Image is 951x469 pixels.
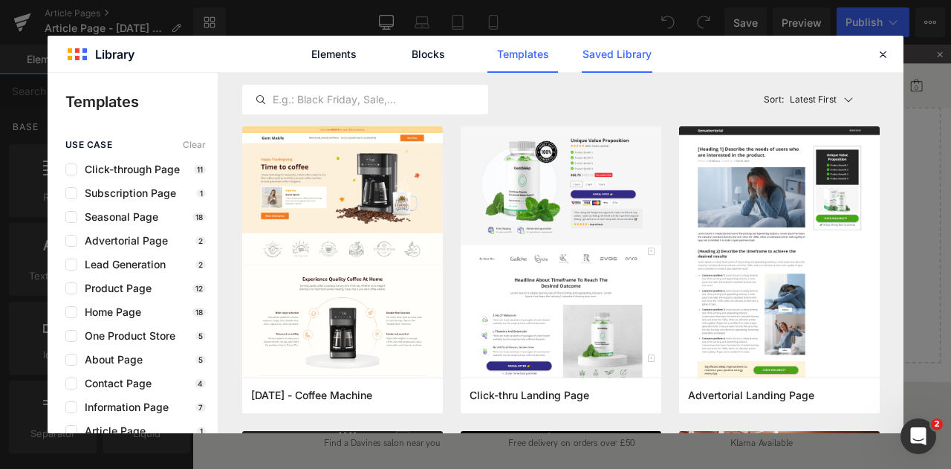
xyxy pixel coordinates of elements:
[77,330,175,342] span: One Product Store
[383,291,516,320] a: Explore Template
[802,41,825,56] a: Salon Locator
[195,355,206,364] p: 5
[77,401,169,413] span: Information Page
[851,32,866,65] button: Minicart
[77,187,176,199] span: Subscription Page
[628,33,698,67] a: Salon Locator
[195,260,206,269] p: 2
[111,22,899,74] nav: Main
[194,165,206,174] p: 11
[77,425,146,437] span: Article Page
[77,378,152,389] span: Contact Page
[428,33,481,66] button: About Us
[192,33,288,67] a: Summer Essentials
[337,5,522,17] a: 🚚FREE DELIVERY ON ORDERS OVER £50
[197,427,206,436] p: 1
[77,259,166,271] span: Lead Generation
[393,36,464,73] a: Blocks
[688,389,814,402] span: Advertorial Landing Page
[195,331,206,340] p: 5
[522,5,562,17] a: Shop now
[900,418,936,454] iframe: Intercom live chat
[195,379,206,388] p: 4
[359,33,406,66] button: Hair Type
[77,211,158,223] span: Seasonal Page
[36,332,863,343] p: or Drag & Drop elements from left sidebar
[299,36,369,73] a: Elements
[780,32,802,65] button: Search
[764,94,784,105] span: Sort:
[197,189,206,198] p: 1
[531,33,613,66] button: For Professionals
[496,33,516,67] a: Blog
[856,48,861,55] span: View cart, 0 items in cart
[192,308,206,317] p: 18
[251,389,372,402] span: Thanksgiving - Coffee Machine
[65,140,112,150] span: use case
[195,403,206,412] p: 7
[36,109,863,127] p: Start building your page
[290,2,609,21] div: 3 / 4
[825,41,847,56] a: Accout
[192,213,206,221] p: 18
[77,306,141,318] span: Home Page
[77,354,143,366] span: About Page
[931,418,943,430] span: 2
[758,85,880,114] button: Latest FirstSort:Latest First
[582,36,652,73] a: Saved Library
[183,140,206,150] span: Clear
[302,33,344,66] button: Products
[195,236,206,245] p: 2
[77,164,180,175] span: Click-through Page
[192,42,288,57] b: Summer Essentials
[30,33,111,58] img: Davines UK
[628,42,698,57] b: Salon Locator
[470,389,589,402] span: Click-thru Landing Page
[77,282,152,294] span: Product Page
[192,284,206,293] p: 12
[790,93,837,106] p: Latest First
[65,91,218,113] p: Templates
[487,36,558,73] a: Templates
[77,235,168,247] span: Advertorial Page
[243,91,487,109] input: E.g.: Black Friday, Sale,...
